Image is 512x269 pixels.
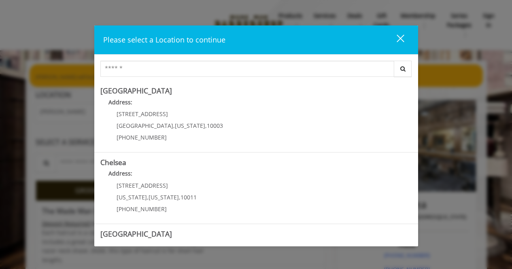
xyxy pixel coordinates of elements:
span: [STREET_ADDRESS] [117,110,168,118]
span: Please select a Location to continue [103,35,225,44]
span: , [205,122,207,129]
b: [GEOGRAPHIC_DATA] [100,86,172,95]
span: [US_STATE] [175,122,205,129]
span: , [147,193,149,201]
span: 10003 [207,122,223,129]
span: [PHONE_NUMBER] [117,133,167,141]
button: close dialog [382,32,409,48]
b: Chelsea [100,157,126,167]
b: Address: [108,241,132,249]
span: 10011 [181,193,197,201]
span: [GEOGRAPHIC_DATA] [117,122,173,129]
span: [US_STATE] [117,193,147,201]
span: , [173,122,175,129]
b: [GEOGRAPHIC_DATA] [100,229,172,239]
div: Center Select [100,61,412,81]
i: Search button [398,66,408,72]
span: , [179,193,181,201]
span: [STREET_ADDRESS] [117,182,168,189]
div: close dialog [387,34,404,46]
span: [US_STATE] [149,193,179,201]
span: [PHONE_NUMBER] [117,205,167,213]
b: Address: [108,169,132,177]
b: Address: [108,98,132,106]
input: Search Center [100,61,394,77]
